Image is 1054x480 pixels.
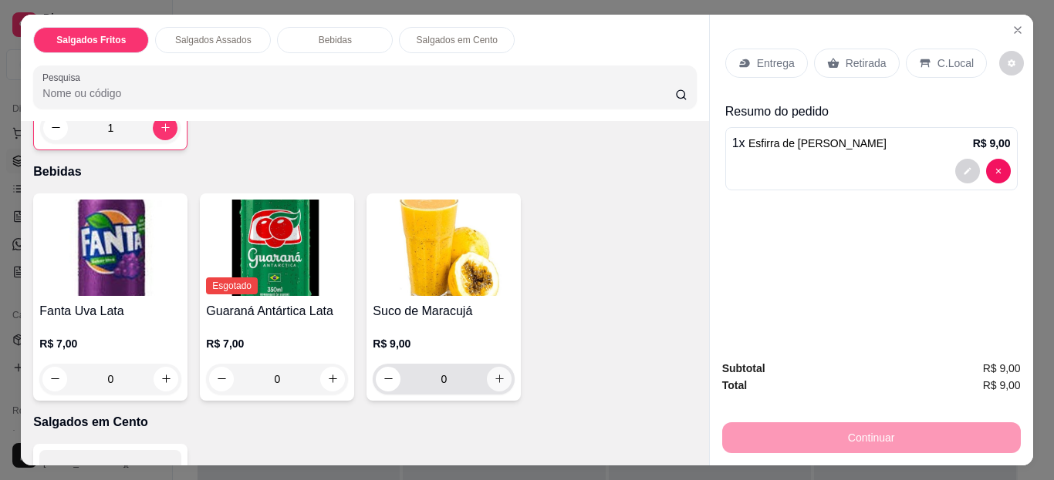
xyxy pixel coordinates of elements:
p: Bebidas [319,34,352,46]
p: R$ 7,00 [206,336,348,351]
p: Resumo do pedido [725,102,1018,121]
strong: Total [722,379,747,391]
strong: Subtotal [722,362,765,374]
span: Esfirra de [PERSON_NAME] [748,137,887,149]
input: Pesquisa [42,86,675,101]
span: R$ 9,00 [983,360,1021,377]
p: Salgados Assados [175,34,252,46]
p: Bebidas [33,163,696,181]
p: R$ 9,00 [973,136,1011,151]
p: Retirada [846,55,887,71]
img: product-image [39,200,181,296]
button: increase-product-quantity [154,367,178,391]
p: Salgados em Cento [417,34,498,46]
img: product-image [206,200,348,296]
button: Close [1005,18,1030,42]
img: product-image [373,200,515,296]
button: decrease-product-quantity [986,159,1011,183]
button: decrease-product-quantity [955,159,980,183]
button: decrease-product-quantity [376,367,400,391]
p: 1 x [732,134,887,153]
h4: Guaraná Antártica Lata [206,302,348,321]
p: Entrega [757,55,795,71]
span: Esgotado [206,277,258,294]
button: decrease-product-quantity [43,116,68,140]
h4: Fanta Uva Lata [39,302,181,321]
span: R$ 9,00 [983,377,1021,394]
button: increase-product-quantity [153,116,177,140]
button: decrease-product-quantity [999,51,1024,76]
button: increase-product-quantity [320,367,345,391]
h4: Suco de Maracujá [373,302,515,321]
p: R$ 7,00 [39,336,181,351]
p: C.Local [937,55,974,71]
button: increase-product-quantity [487,367,512,391]
p: R$ 9,00 [373,336,515,351]
p: Salgados Fritos [56,34,126,46]
button: decrease-product-quantity [42,367,67,391]
button: decrease-product-quantity [209,367,234,391]
label: Pesquisa [42,71,86,84]
p: Salgados em Cento [33,413,696,431]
